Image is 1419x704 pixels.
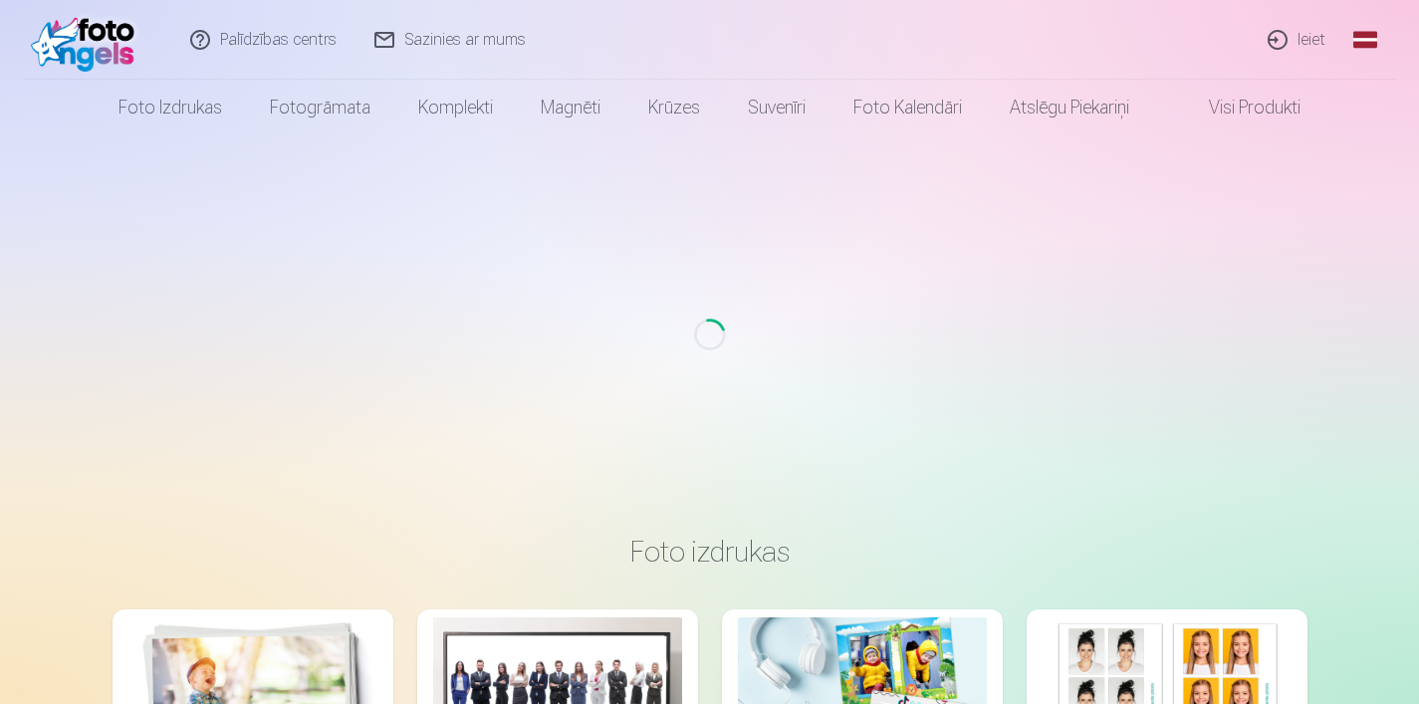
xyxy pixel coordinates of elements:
[829,80,986,135] a: Foto kalendāri
[128,534,1292,570] h3: Foto izdrukas
[394,80,517,135] a: Komplekti
[1153,80,1324,135] a: Visi produkti
[986,80,1153,135] a: Atslēgu piekariņi
[95,80,246,135] a: Foto izdrukas
[624,80,724,135] a: Krūzes
[31,8,145,72] img: /fa1
[724,80,829,135] a: Suvenīri
[246,80,394,135] a: Fotogrāmata
[517,80,624,135] a: Magnēti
